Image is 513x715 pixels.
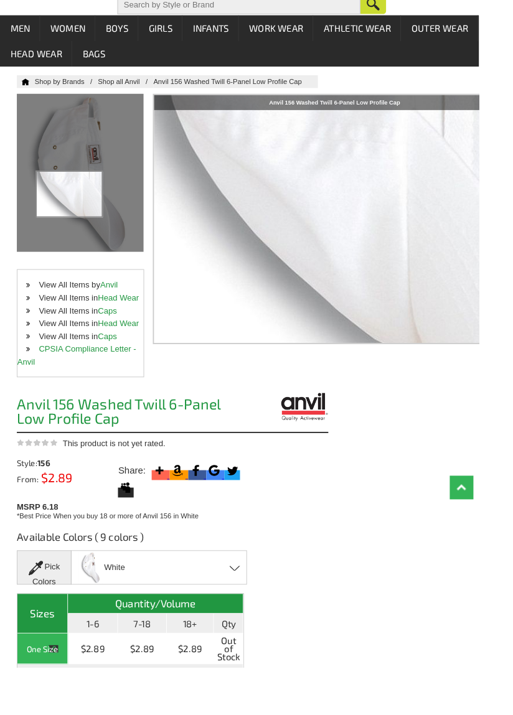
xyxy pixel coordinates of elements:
[1,17,42,44] a: Men
[105,355,126,365] a: Caps
[299,420,352,452] img: Anvil
[1,44,77,72] a: Head Wear
[105,342,149,352] a: Head Wear
[18,470,62,479] img: This product is not yet rated.
[44,17,101,44] a: Women
[164,83,336,92] a: Anvil 156 Washed Twill 6-Panel Low Profile Cap
[126,658,178,679] th: 7-18
[19,326,154,340] li: View All Items in
[182,496,199,513] svg: Amazon
[105,83,164,92] a: Shop all Anvil
[73,679,127,712] td: $2.89
[73,637,261,658] th: Quantity/Volume
[430,17,512,44] a: Outer Wear
[78,44,123,72] a: Bags
[18,84,32,91] a: Home
[18,492,72,501] div: Style:
[240,496,257,513] svg: Twitter
[149,17,195,44] a: Girls
[19,353,154,367] li: View All Items in
[229,658,261,679] th: Qty
[196,17,255,44] a: Infants
[19,369,146,393] a: CPSIA Compliance Letter - Anvil
[107,301,126,311] a: Anvil
[40,491,54,502] span: 156
[126,515,143,531] svg: Myspace
[18,425,268,460] h1: Anvil 156 Washed Twill 6-Panel Low Profile Cap
[22,688,69,703] div: One Size
[336,17,429,44] a: Athletic Wear
[103,17,148,44] a: Boys
[19,340,154,353] li: View All Items in
[37,83,105,92] a: Shop by Brands
[19,637,73,679] th: Sizes
[41,504,78,520] span: $2.89
[126,679,178,712] td: $2.89
[18,568,262,590] h3: Available Colors ( 9 colors )
[179,658,230,679] th: 18+
[84,592,110,625] img: White
[18,535,271,559] div: MSRP 6.18
[162,496,179,513] svg: More
[105,328,126,338] a: Caps
[221,496,238,513] svg: Google Bookmark
[19,299,154,312] li: View All Items by
[67,470,177,480] span: This product is not yet rated.
[73,658,127,679] th: 1-6
[202,496,219,513] svg: Facebook
[18,549,213,558] span: *Best Price When you buy 18 or more of Anvil 156 in White
[256,17,335,44] a: Work Wear
[179,679,230,712] td: $2.89
[232,682,257,708] span: Out of Stock
[126,498,156,511] span: Share:
[111,597,134,619] span: White
[19,312,154,326] li: View All Items in
[18,507,72,518] div: From:
[482,510,507,535] a: Top
[105,314,149,324] a: Head Wear
[18,590,77,627] div: Pick Colors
